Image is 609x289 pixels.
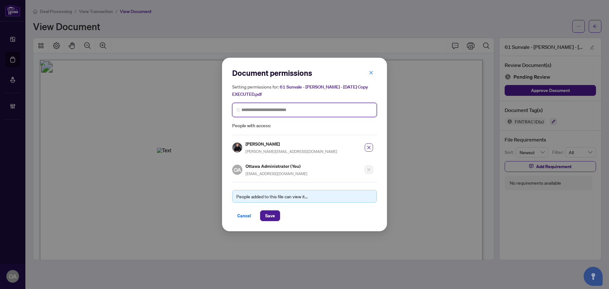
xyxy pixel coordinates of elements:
span: OA [233,165,241,174]
h5: [PERSON_NAME] [246,140,337,148]
h5: Setting permissions for: [232,83,377,98]
span: Save [265,211,275,221]
h5: Ottawa Administrator (You) [246,162,307,170]
img: Profile Icon [232,143,242,152]
div: People added to this file can view it... [236,193,373,200]
span: [EMAIL_ADDRESS][DOMAIN_NAME] [246,171,307,176]
span: close [367,145,371,150]
button: Cancel [232,210,256,221]
img: search_icon [236,108,240,112]
span: close [369,70,373,75]
span: [PERSON_NAME][EMAIL_ADDRESS][DOMAIN_NAME] [246,149,337,154]
span: People with access: [232,122,377,129]
h2: Document permissions [232,68,377,78]
button: Save [260,210,280,221]
span: Cancel [237,211,251,221]
span: 61 Sunvale - [PERSON_NAME] - [DATE] Copy EXECUTED.pdf [232,84,368,97]
button: Open asap [584,267,603,286]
